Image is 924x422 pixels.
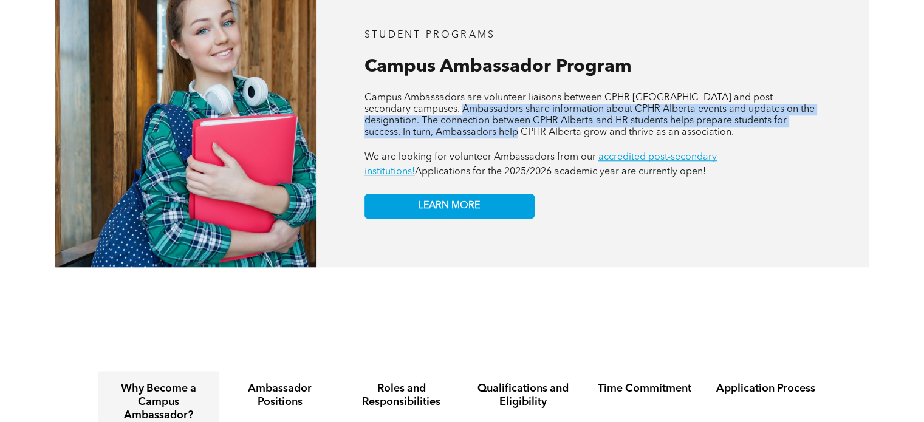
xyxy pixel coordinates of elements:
a: LEARN MORE [364,194,535,219]
span: Campus Ambassadors are volunteer liaisons between CPHR [GEOGRAPHIC_DATA] and post-secondary campu... [364,93,815,137]
h4: Ambassador Positions [230,382,330,409]
span: Campus Ambassador Program [364,58,632,76]
h4: Time Commitment [595,382,694,395]
span: LEARN MORE [419,200,480,212]
a: accredited post-secondary institutions! [364,152,717,177]
h4: Roles and Responsibilities [352,382,451,409]
h4: Qualifications and Eligibility [473,382,573,409]
span: We are looking for volunteer Ambassadors from our [364,152,596,162]
span: STUDENT PROGRAMS [364,30,495,40]
h4: Application Process [716,382,816,395]
h4: Why Become a Campus Ambassador? [109,382,208,422]
span: Applications for the 2025/2026 academic year are currently open! [415,167,706,177]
